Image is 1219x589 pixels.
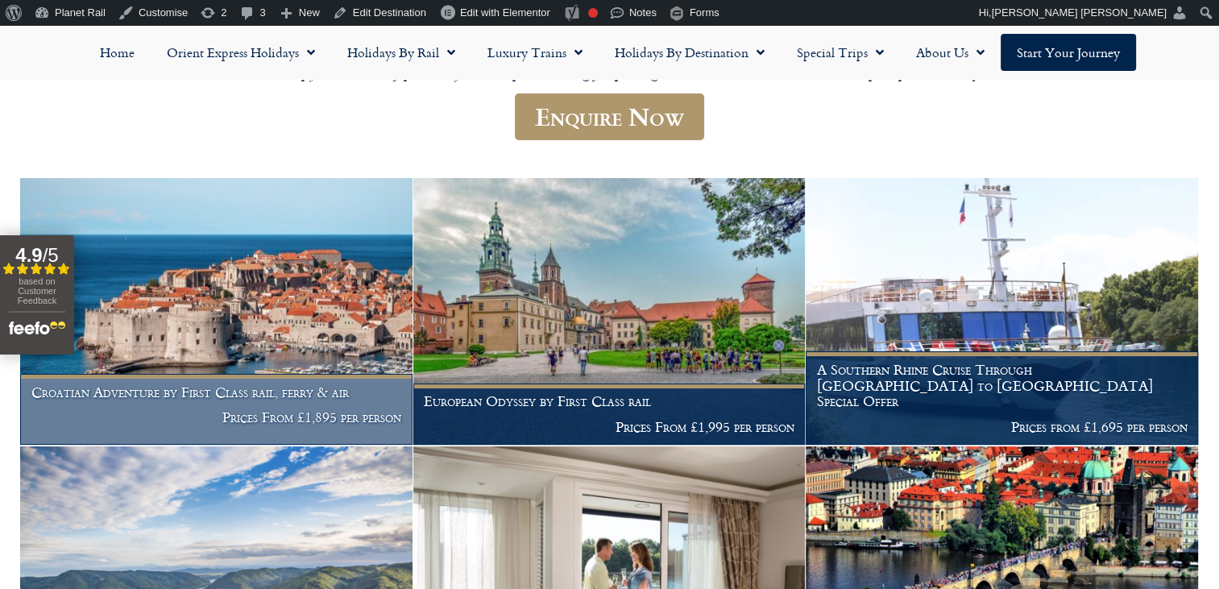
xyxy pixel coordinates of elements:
[31,384,402,400] h1: Croatian Adventure by First Class rail, ferry & air
[424,419,794,435] p: Prices From £1,995 per person
[20,178,413,446] a: Croatian Adventure by First Class rail, ferry & air Prices From £1,895 per person
[992,6,1167,19] span: [PERSON_NAME] [PERSON_NAME]
[151,34,331,71] a: Orient Express Holidays
[900,34,1001,71] a: About Us
[1001,34,1136,71] a: Start your Journey
[817,362,1188,409] h1: A Southern Rhine Cruise Through [GEOGRAPHIC_DATA] to [GEOGRAPHIC_DATA] Special Offer
[84,34,151,71] a: Home
[331,34,471,71] a: Holidays by Rail
[424,393,794,409] h1: European Odyssey by First Class rail
[126,46,1093,84] p: Explore the best of what Germany has to offer via a unique rail journey. Below are a selection of...
[599,34,781,71] a: Holidays by Destination
[588,8,598,18] div: Focus keyphrase not set
[413,178,806,446] a: European Odyssey by First Class rail Prices From £1,995 per person
[471,34,599,71] a: Luxury Trains
[806,178,1199,446] a: A Southern Rhine Cruise Through [GEOGRAPHIC_DATA] to [GEOGRAPHIC_DATA] Special Offer Prices from ...
[515,93,704,141] a: Enquire Now
[8,34,1211,71] nav: Menu
[781,34,900,71] a: Special Trips
[817,419,1188,435] p: Prices from £1,695 per person
[31,409,402,425] p: Prices From £1,895 per person
[460,6,550,19] span: Edit with Elementor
